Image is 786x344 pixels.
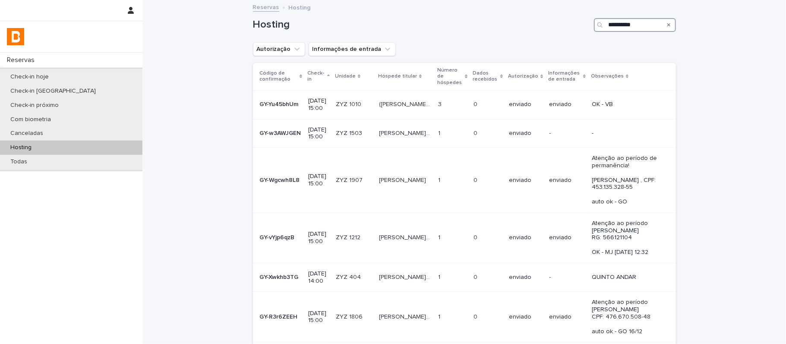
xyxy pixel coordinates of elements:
p: 0 [474,99,480,108]
p: Check-in [GEOGRAPHIC_DATA] [3,88,103,95]
p: OK - VB [592,101,662,108]
p: Hosting [289,2,311,12]
p: Hóspede titular [378,72,417,81]
p: Atenção ao período [PERSON_NAME] CPF: 476.670.508-48 auto ok - GO 16/12 [592,299,662,335]
p: enviado [509,130,542,137]
a: Reservas [253,2,279,12]
tr: GY-vYjp6qzBGY-vYjp6qzB [DATE] 15:00ZYZ 1212ZYZ 1212 [PERSON_NAME](Yuca)[PERSON_NAME](Yuca) 11 00 ... [253,213,676,263]
h1: Hosting [253,19,590,31]
tr: GY-Xwkhb3TGGY-Xwkhb3TG [DATE] 14:00ZYZ 404ZYZ 404 [PERSON_NAME]([PERSON_NAME])[PERSON_NAME]([PERS... [253,263,676,292]
p: Caroline Campos Neves [379,175,428,184]
p: - [592,130,662,137]
p: Canceladas [3,130,50,137]
p: GY-vYjp6qzB [260,232,297,241]
p: 0 [474,175,480,184]
p: (QUINTO ANDAR) Fernanda Machado Farias [379,99,433,108]
p: [DATE] 14:00 [308,270,329,285]
p: Check-in hoje [3,73,56,81]
p: 1 [438,175,442,184]
p: GY-w3AWJGEN [260,128,303,137]
tr: GY-w3AWJGENGY-w3AWJGEN [DATE] 15:00ZYZ 1503ZYZ 1503 [PERSON_NAME]([PERSON_NAME])[PERSON_NAME]([PE... [253,119,676,148]
p: - [549,130,585,137]
p: Atenção ao período de permanência! [PERSON_NAME] , CPF: 453.135.328-55 auto ok - GO [592,155,662,206]
p: 0 [474,272,480,281]
p: 0 [474,312,480,321]
p: GY-Wgcwh8L8 [260,175,302,184]
p: Sarah Rosiva Becker Da Paixao(Quinto Andar) [379,128,433,137]
p: 1 [438,312,442,321]
p: ZYZ 1907 [336,175,364,184]
p: enviado [549,177,585,184]
p: Antonio Tiago Souza(Quinto Andar) [379,272,433,281]
p: Unidade [335,72,356,81]
p: ZYZ 1010 [336,99,363,108]
tr: GY-Yu45bhUmGY-Yu45bhUm [DATE] 15:00ZYZ 1010ZYZ 1010 ([PERSON_NAME]) [PERSON_NAME]([PERSON_NAME]) ... [253,90,676,119]
p: [DATE] 15:00 [308,173,329,188]
p: GY-Xwkhb3TG [260,272,300,281]
p: Número de hóspedes [437,66,463,88]
input: Search [594,18,676,32]
p: enviado [549,313,585,321]
p: QUINTO ANDAR [592,274,662,281]
p: Reservas [3,56,41,64]
p: 0 [474,232,480,241]
p: 1 [438,232,442,241]
p: - [549,274,585,281]
p: [DATE] 15:00 [308,97,329,112]
p: Atenção ao período [PERSON_NAME] RG: 566121104 OK - MJ [DATE] 12:32 [592,220,662,256]
p: Hosting [3,144,38,151]
p: ZYZ 1806 [336,312,364,321]
p: Vitória Dias Ramos(Yuca) [379,232,433,241]
button: Autorização [253,42,305,56]
p: [DATE] 15:00 [308,231,329,245]
p: enviado [509,101,542,108]
p: Código de confirmação [260,69,298,84]
p: [DATE] 15:00 [308,310,329,325]
p: 3 [438,99,443,108]
p: Check-in [307,69,325,84]
p: 0 [474,128,480,137]
img: zVaNuJHRTjyIjT5M9Xd5 [7,28,24,45]
p: Todas [3,158,34,166]
p: enviado [509,313,542,321]
p: 1 [438,128,442,137]
p: ZYZ 404 [336,272,363,281]
p: enviado [549,101,585,108]
p: enviado [509,234,542,241]
p: ZYZ 1212 [336,232,362,241]
p: ZYZ 1503 [336,128,364,137]
tr: GY-R3r6ZEEHGY-R3r6ZEEH [DATE] 15:00ZYZ 1806ZYZ 1806 [PERSON_NAME]([PERSON_NAME])[PERSON_NAME]([PE... [253,292,676,342]
p: Autorização [508,72,538,81]
p: Com biometria [3,116,58,123]
p: [DATE] 15:00 [308,126,329,141]
p: 1 [438,272,442,281]
p: enviado [509,274,542,281]
p: Check-in próximo [3,102,66,109]
p: Informações de entrada [549,69,581,84]
p: GY-R3r6ZEEH [260,312,300,321]
p: enviado [509,177,542,184]
tr: GY-Wgcwh8L8GY-Wgcwh8L8 [DATE] 15:00ZYZ 1907ZYZ 1907 [PERSON_NAME][PERSON_NAME] 11 00 enviadoenvia... [253,148,676,213]
button: Informações de entrada [309,42,396,56]
p: Observações [591,72,624,81]
p: GY-Yu45bhUm [260,99,300,108]
p: enviado [549,234,585,241]
p: Dados recebidos [473,69,498,84]
p: Kelly Zhao(Quinto Andar) [379,312,433,321]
